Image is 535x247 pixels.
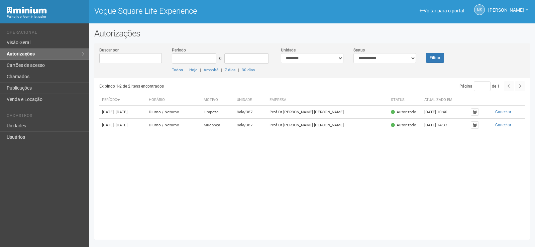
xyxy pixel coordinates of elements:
[388,95,422,106] th: Status
[484,121,522,129] button: Cancelar
[94,7,307,15] h1: Vogue Square Life Experience
[99,95,146,106] th: Período
[172,47,186,53] label: Período
[426,53,444,63] button: Filtrar
[186,68,187,72] span: |
[459,84,500,89] span: Página de 1
[353,47,365,53] label: Status
[7,7,47,14] img: Minium
[189,68,197,72] a: Hoje
[146,95,201,106] th: Horário
[99,81,310,91] div: Exibindo 1-2 de 2 itens encontrados
[422,106,458,119] td: [DATE] 10:40
[234,95,267,106] th: Unidade
[99,119,146,132] td: [DATE]
[391,109,416,115] div: Autorizado
[146,106,201,119] td: Diurno / Noturno
[267,119,389,132] td: Prof Dr [PERSON_NAME] [PERSON_NAME]
[242,68,255,72] a: 30 dias
[234,106,267,119] td: Sala/387
[201,106,234,119] td: Limpeza
[422,119,458,132] td: [DATE] 14:33
[201,119,234,132] td: Mudança
[281,47,296,53] label: Unidade
[219,55,222,60] span: a
[146,119,201,132] td: Diurno / Noturno
[484,108,522,116] button: Cancelar
[7,30,84,37] li: Operacional
[200,68,201,72] span: |
[391,122,416,128] div: Autorizado
[225,68,235,72] a: 7 dias
[99,47,119,53] label: Buscar por
[234,119,267,132] td: Sala/387
[267,106,389,119] td: Prof Dr [PERSON_NAME] [PERSON_NAME]
[422,95,458,106] th: Atualizado em
[474,4,485,15] a: NS
[114,110,127,114] span: - [DATE]
[488,1,524,13] span: Nicolle Silva
[99,106,146,119] td: [DATE]
[172,68,183,72] a: Todos
[94,28,530,38] h2: Autorizações
[204,68,218,72] a: Amanhã
[201,95,234,106] th: Motivo
[488,8,528,14] a: [PERSON_NAME]
[7,113,84,120] li: Cadastros
[420,8,464,13] a: Voltar para o portal
[7,14,84,20] div: Painel do Administrador
[238,68,239,72] span: |
[267,95,389,106] th: Empresa
[114,123,127,127] span: - [DATE]
[221,68,222,72] span: |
